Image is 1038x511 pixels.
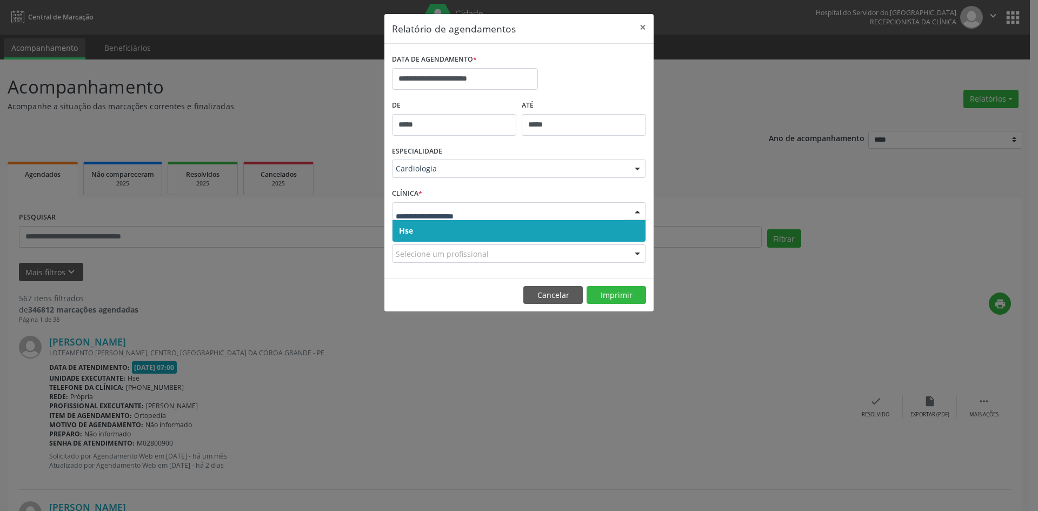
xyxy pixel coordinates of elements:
[523,286,583,304] button: Cancelar
[392,97,516,114] label: De
[632,14,654,41] button: Close
[392,143,442,160] label: ESPECIALIDADE
[396,163,624,174] span: Cardiologia
[396,248,489,260] span: Selecione um profissional
[392,51,477,68] label: DATA DE AGENDAMENTO
[392,185,422,202] label: CLÍNICA
[587,286,646,304] button: Imprimir
[392,22,516,36] h5: Relatório de agendamentos
[522,97,646,114] label: ATÉ
[399,225,413,236] span: Hse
